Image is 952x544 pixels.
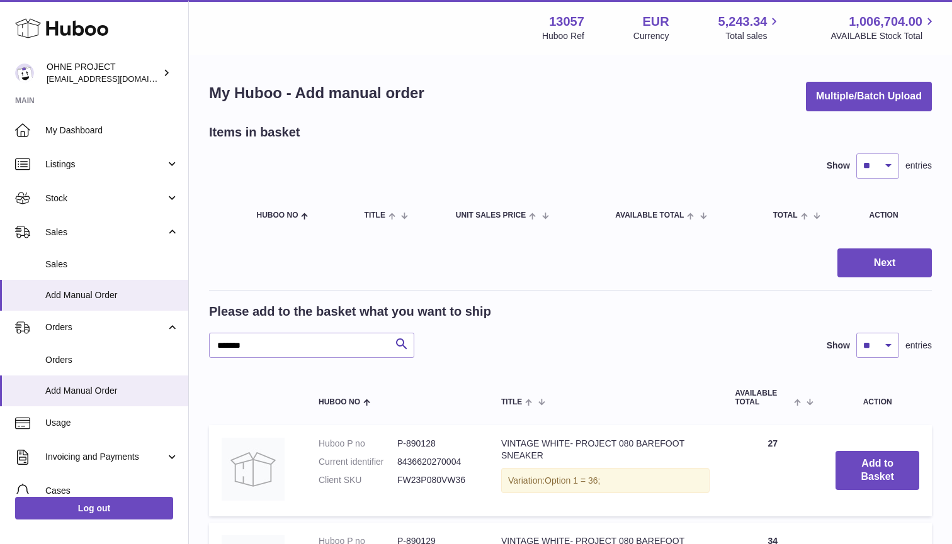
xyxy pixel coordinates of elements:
span: entries [905,160,932,172]
h2: Items in basket [209,124,300,141]
h2: Please add to the basket what you want to ship [209,303,491,320]
div: Currency [633,30,669,42]
span: Total sales [725,30,781,42]
div: Action [870,211,919,219]
span: [EMAIL_ADDRESS][DOMAIN_NAME] [47,74,185,84]
span: Orders [45,354,179,366]
span: Total [773,211,798,219]
td: 27 [722,425,823,516]
span: Add Manual Order [45,385,179,397]
span: AVAILABLE Total [615,211,684,219]
span: Add Manual Order [45,289,179,301]
div: OHNE PROJECT [47,61,160,85]
div: Huboo Ref [542,30,584,42]
strong: 13057 [549,13,584,30]
dt: Client SKU [319,474,397,486]
dt: Huboo P no [319,438,397,450]
dt: Current identifier [319,456,397,468]
img: support@ohneproject.com [15,64,34,82]
a: 5,243.34 Total sales [718,13,782,42]
label: Show [827,340,850,352]
span: Option 1 = 36; [545,475,600,486]
span: AVAILABLE Stock Total [830,30,937,42]
span: Sales [45,226,166,238]
span: My Dashboard [45,125,179,136]
span: Invoicing and Payments [45,451,166,463]
button: Multiple/Batch Upload [806,82,932,111]
dd: 8436620270004 [397,456,476,468]
span: Cases [45,485,179,497]
dd: FW23P080VW36 [397,474,476,486]
dd: P-890128 [397,438,476,450]
img: VINTAGE WHITE- PROJECT 080 BAREFOOT SNEAKER [222,438,285,501]
span: Listings [45,158,166,170]
a: Log out [15,497,173,519]
div: Variation: [501,468,710,494]
a: 1,006,704.00 AVAILABLE Stock Total [830,13,937,42]
span: entries [905,340,932,352]
span: 5,243.34 [718,13,768,30]
span: Title [365,211,385,219]
span: Unit Sales Price [456,211,526,219]
label: Show [827,160,850,172]
h1: My Huboo - Add manual order [209,83,424,103]
span: Stock [45,192,166,204]
strong: EUR [642,13,669,30]
button: Next [837,248,932,278]
span: Orders [45,321,166,333]
td: VINTAGE WHITE- PROJECT 080 BAREFOOT SNEAKER [489,425,722,516]
span: Usage [45,417,179,429]
span: 1,006,704.00 [849,13,922,30]
span: Huboo no [256,211,298,219]
span: Sales [45,258,179,270]
span: Huboo no [319,398,360,406]
span: Title [501,398,522,406]
span: AVAILABLE Total [735,389,791,406]
th: Action [823,377,932,418]
button: Add to Basket [836,451,919,490]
